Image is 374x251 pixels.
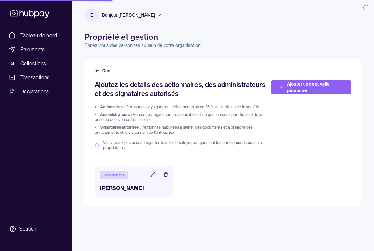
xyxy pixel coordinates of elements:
[95,125,253,135] font: Personnes habilitées à signer des documents et à prendre des engagements officiels au nom de l'en...
[126,104,259,109] font: Personnes physiques qui détiennent plus de 25 % des actions de la société
[103,140,265,150] font: Vous n’avez pas besoin d’ajouter tous les employés, uniquement les principaux décideurs et propri...
[20,88,49,95] font: Déclarations
[95,112,262,122] font: Personnes légalement responsables de la gestion des opérations et de la prise de décision de l'en...
[100,125,141,130] font: Signataires autorisés :
[20,60,46,67] font: Collections
[6,58,65,69] a: Collections
[84,42,201,48] font: Parlez-nous des personnes au sein de votre organisation
[6,222,65,236] a: Soutien
[102,68,110,74] font: Dos
[20,32,57,39] font: Tableau de bord
[20,74,50,81] font: Transactions
[100,112,132,117] font: Administrateurs :
[6,72,65,83] a: Transactions
[6,44,65,55] a: Paiements
[95,81,266,97] font: Ajoutez les détails des actionnaires, des administrateurs et des signataires autorisés
[95,68,112,74] button: Dos
[102,12,118,18] font: Bonjour,
[6,30,65,41] a: Tableau de bord
[271,80,351,94] a: Ajouter une nouvelle personne
[100,185,144,191] font: [PERSON_NAME]
[287,81,330,93] font: Ajouter une nouvelle personne
[90,12,93,18] font: E
[19,226,36,232] font: Soutien
[84,32,158,42] font: Propriété et gestion
[6,86,65,97] a: Déclarations
[104,173,124,177] font: Non soumis
[20,46,45,53] font: Paiements
[100,104,125,109] font: Actionnaires :
[118,12,155,18] font: [PERSON_NAME]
